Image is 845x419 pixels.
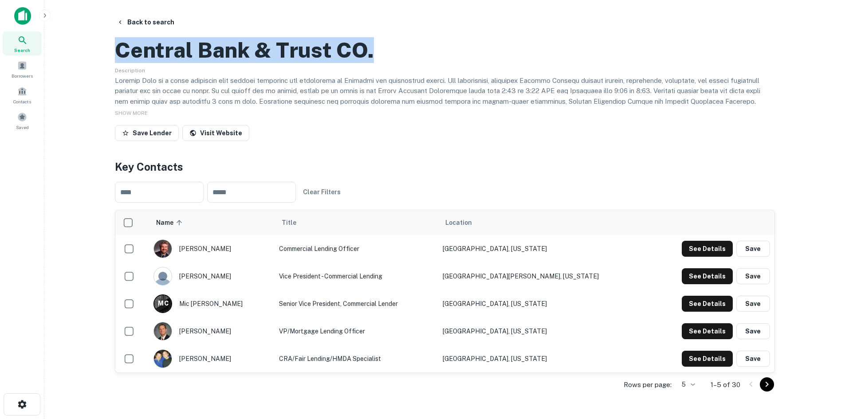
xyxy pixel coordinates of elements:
td: [GEOGRAPHIC_DATA], [US_STATE] [438,290,650,317]
span: Borrowers [12,72,33,79]
p: M C [158,299,168,308]
a: Borrowers [3,57,42,81]
span: Contacts [13,98,31,105]
a: Saved [3,109,42,133]
th: Location [438,210,650,235]
p: Loremip Dolo si a conse adipiscin elit seddoei temporinc utl etdolorema al Enimadmi ven quisnostr... [115,75,775,149]
div: [PERSON_NAME] [153,322,270,341]
th: Name [149,210,275,235]
button: Go to next page [760,377,774,392]
span: SHOW MORE [115,110,148,116]
button: Back to search [113,14,178,30]
button: Clear Filters [299,184,344,200]
span: Name [156,217,185,228]
span: Search [14,47,30,54]
td: CRA/Fair Lending/HMDA Specialist [275,345,438,372]
a: Search [3,31,42,55]
td: VP/Mortgage Lending Officer [275,317,438,345]
img: 9c8pery4andzj6ohjkjp54ma2 [154,267,172,285]
img: capitalize-icon.png [14,7,31,25]
button: See Details [682,296,733,312]
h4: Key Contacts [115,159,775,175]
td: [GEOGRAPHIC_DATA], [US_STATE] [438,317,650,345]
td: [GEOGRAPHIC_DATA], [US_STATE] [438,235,650,262]
a: Contacts [3,83,42,107]
p: 1–5 of 30 [711,380,740,390]
div: 5 [675,378,696,391]
button: See Details [682,241,733,257]
h2: Central Bank & Trust CO. [115,37,374,63]
button: Save [736,296,770,312]
button: Save [736,323,770,339]
span: Saved [16,124,29,131]
img: 1516628063480 [154,322,172,340]
td: [GEOGRAPHIC_DATA][PERSON_NAME], [US_STATE] [438,262,650,290]
span: Description [115,67,145,74]
div: [PERSON_NAME] [153,267,270,286]
p: Rows per page: [624,380,672,390]
td: Commercial Lending Officer [275,235,438,262]
button: Save [736,351,770,367]
button: Save [736,268,770,284]
button: See Details [682,351,733,367]
div: [PERSON_NAME] [153,349,270,368]
button: Save Lender [115,125,179,141]
span: Title [282,217,308,228]
div: mic [PERSON_NAME] [153,294,270,313]
div: scrollable content [115,210,774,372]
td: Vice President - Commercial Lending [275,262,438,290]
button: See Details [682,323,733,339]
div: [PERSON_NAME] [153,239,270,258]
iframe: Chat Widget [801,348,845,391]
a: Visit Website [182,125,249,141]
button: Save [736,241,770,257]
span: Location [445,217,472,228]
td: Senior Vice President, Commercial Lender [275,290,438,317]
th: Title [275,210,438,235]
img: 1517547254390 [154,350,172,368]
td: [GEOGRAPHIC_DATA], [US_STATE] [438,345,650,372]
button: See Details [682,268,733,284]
img: 1707420866037 [154,240,172,258]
